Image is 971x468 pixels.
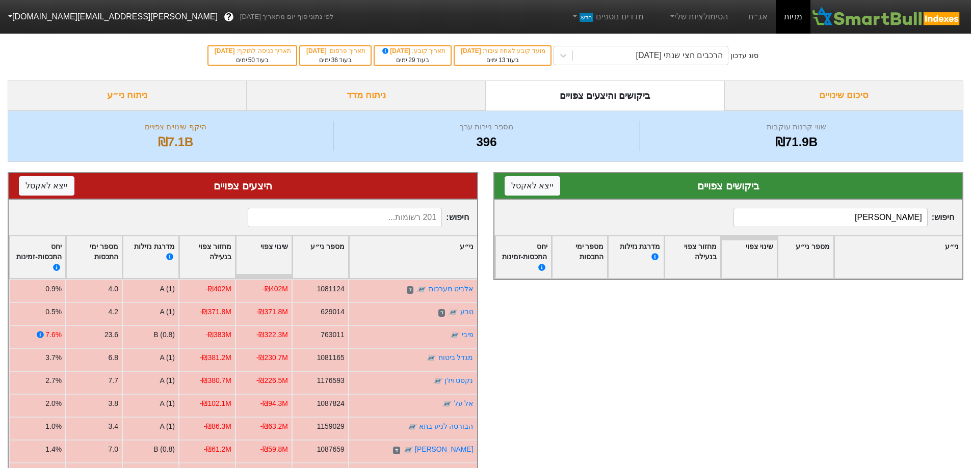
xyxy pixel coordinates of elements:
[552,236,608,279] div: Toggle SortBy
[247,80,486,111] div: ניתוח מדד
[204,444,231,455] div: -₪61.2M
[179,236,235,279] div: Toggle SortBy
[730,50,758,61] div: סוג עדכון
[461,47,483,54] span: [DATE]
[317,352,345,363] div: 1081165
[160,284,175,294] div: A (1)
[407,422,417,432] img: tase link
[248,57,255,64] span: 50
[438,309,445,317] span: ד
[306,47,328,54] span: [DATE]
[499,241,547,273] div: יחס התכסות-זמינות
[608,236,664,279] div: Toggle SortBy
[317,398,345,409] div: 1087824
[403,445,413,455] img: tase link
[160,421,175,432] div: A (1)
[200,352,231,363] div: -₪381.2M
[248,208,442,227] input: 201 רשומות...
[317,375,345,386] div: 1176593
[834,236,962,279] div: Toggle SortBy
[126,241,175,273] div: מדרגת נזילות
[636,49,723,62] div: הרכבים חצי שנתי [DATE]
[256,375,288,386] div: -₪226.5M
[416,285,427,295] img: tase link
[45,398,62,409] div: 2.0%
[349,236,477,279] div: Toggle SortBy
[407,286,413,294] span: ד
[293,236,348,279] div: Toggle SortBy
[317,444,345,455] div: 1087659
[778,236,833,279] div: Toggle SortBy
[45,352,62,363] div: 3.7%
[109,398,118,409] div: 3.8
[109,307,118,317] div: 4.2
[448,308,458,318] img: tase link
[200,307,231,317] div: -₪371.8M
[442,399,452,409] img: tase link
[260,444,288,455] div: -₪59.8M
[393,447,400,455] span: ד
[240,12,333,22] span: לפי נתוני סוף יום מתאריך [DATE]
[381,47,412,54] span: [DATE]
[454,399,474,407] a: אל על
[460,308,474,316] a: טבע
[109,421,118,432] div: 3.4
[462,331,474,339] a: פיבי
[643,133,950,151] div: ₪71.9B
[160,398,175,409] div: A (1)
[433,376,443,387] img: tase link
[612,241,660,273] div: מדרגת נזילות
[317,284,345,294] div: 1081124
[498,57,505,64] span: 13
[260,398,288,409] div: -₪94.3M
[19,178,467,194] div: היצעים צפויים
[205,284,231,294] div: -₪402M
[419,422,474,430] a: הבורסה לניע בתא
[215,47,237,54] span: [DATE]
[567,7,648,27] a: מדדים נוספיםחדש
[153,329,175,340] div: B (0.8)
[45,329,62,340] div: 7.6%
[66,236,122,279] div: Toggle SortBy
[810,7,963,27] img: SmartBull
[109,352,118,363] div: 6.8
[724,80,963,111] div: סיכום שינויים
[438,353,474,362] a: מגדל ביטוח
[21,121,330,133] div: היקף שינויים צפויים
[415,445,473,453] a: [PERSON_NAME]
[444,376,474,384] a: נקסט ויז'ן
[236,236,292,279] div: Toggle SortBy
[305,56,365,65] div: בעוד ימים
[317,421,345,432] div: 1159029
[260,421,288,432] div: -₪63.2M
[200,375,231,386] div: -₪380.7M
[214,46,291,56] div: תאריך כניסה לתוקף :
[460,46,545,56] div: מועד קובע לאחוז ציבור :
[226,10,231,24] span: ?
[45,307,62,317] div: 0.5%
[733,208,954,227] span: חיפוש :
[733,208,928,227] input: 195 רשומות...
[429,285,474,293] a: אלביט מערכות
[305,46,365,56] div: תאריך פרסום :
[256,352,288,363] div: -₪230.7M
[200,398,231,409] div: -₪102.1M
[336,121,637,133] div: מספר ניירות ערך
[123,236,178,279] div: Toggle SortBy
[408,57,415,64] span: 29
[505,178,953,194] div: ביקושים צפויים
[204,421,231,432] div: -₪86.3M
[664,7,732,27] a: הסימולציות שלי
[505,176,560,196] button: ייצא לאקסל
[160,375,175,386] div: A (1)
[109,284,118,294] div: 4.0
[160,307,175,317] div: A (1)
[256,329,288,340] div: -₪322.3M
[721,236,777,279] div: Toggle SortBy
[486,80,725,111] div: ביקושים והיצעים צפויים
[214,56,291,65] div: בעוד ימים
[45,421,62,432] div: 1.0%
[21,133,330,151] div: ₪7.1B
[321,307,344,317] div: 629014
[450,331,460,341] img: tase link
